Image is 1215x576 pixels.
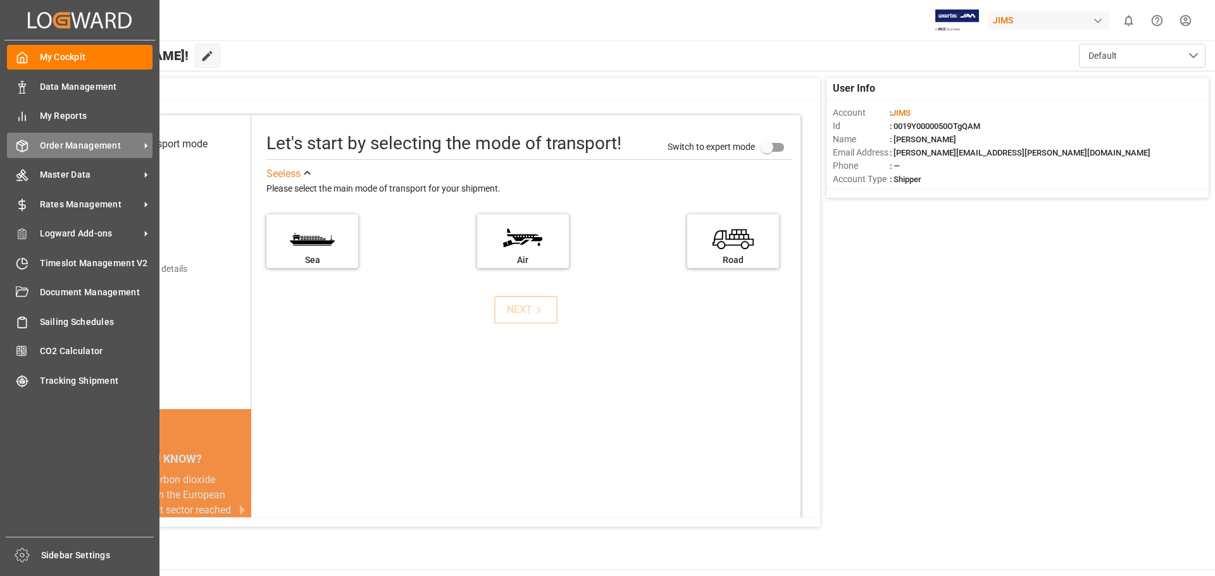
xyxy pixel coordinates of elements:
[266,130,621,157] div: Let's start by selecting the mode of transport!
[1088,49,1117,63] span: Default
[483,254,563,267] div: Air
[833,159,890,173] span: Phone
[890,135,956,144] span: : [PERSON_NAME]
[507,302,545,317] div: NEXT
[890,161,900,171] span: : —
[833,133,890,146] span: Name
[7,250,153,275] a: Timeslot Management V2
[7,368,153,393] a: Tracking Shipment
[833,119,890,133] span: Id
[41,549,154,562] span: Sidebar Settings
[7,309,153,334] a: Sailing Schedules
[892,108,911,118] span: JIMS
[40,198,140,211] span: Rates Management
[988,11,1109,30] div: JIMS
[7,339,153,364] a: CO2 Calculator
[40,374,153,388] span: Tracking Shipment
[40,227,140,240] span: Logward Add-ons
[890,148,1150,157] span: : [PERSON_NAME][EMAIL_ADDRESS][PERSON_NAME][DOMAIN_NAME]
[890,175,921,184] span: : Shipper
[935,9,979,32] img: Exertis%20JAM%20-%20Email%20Logo.jpg_1722504956.jpg
[234,472,251,548] button: next slide / item
[266,181,792,197] div: Please select the main mode of transport for your shipment.
[833,106,890,119] span: Account
[40,286,153,299] span: Document Management
[890,121,980,131] span: : 0019Y0000050OTgQAM
[668,141,755,151] span: Switch to expert mode
[68,446,251,472] div: DID YOU KNOW?
[40,51,153,64] span: My Cockpit
[1079,44,1206,68] button: open menu
[40,257,153,270] span: Timeslot Management V2
[833,81,875,96] span: User Info
[1114,6,1143,35] button: show 0 new notifications
[40,345,153,358] span: CO2 Calculator
[273,254,352,267] div: Sea
[40,80,153,94] span: Data Management
[7,104,153,128] a: My Reports
[694,254,773,267] div: Road
[40,109,153,123] span: My Reports
[40,316,153,329] span: Sailing Schedules
[53,44,189,68] span: Hello [PERSON_NAME]!
[266,166,301,181] div: See less
[40,168,140,181] span: Master Data
[833,173,890,186] span: Account Type
[1143,6,1171,35] button: Help Center
[494,296,558,324] button: NEXT
[890,108,911,118] span: :
[84,472,236,533] div: In [DATE], carbon dioxide emissions from the European Union's transport sector reached 982 millio...
[40,139,140,152] span: Order Management
[7,45,153,70] a: My Cockpit
[988,8,1114,32] button: JIMS
[833,146,890,159] span: Email Address
[7,280,153,305] a: Document Management
[7,74,153,99] a: Data Management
